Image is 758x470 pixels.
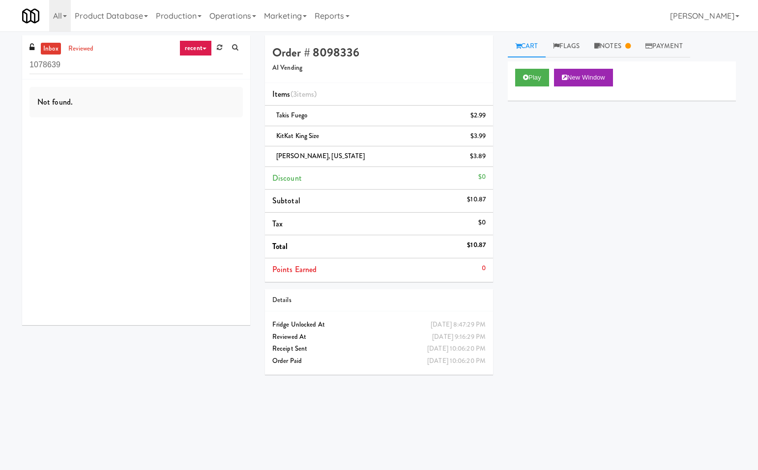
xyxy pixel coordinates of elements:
button: Play [515,69,549,86]
div: [DATE] 10:06:20 PM [427,343,486,355]
div: 0 [482,262,486,275]
a: inbox [41,43,61,55]
span: [PERSON_NAME], [US_STATE] [276,151,365,161]
div: $2.99 [470,110,486,122]
div: $10.87 [467,194,486,206]
ng-pluralize: items [297,88,315,100]
div: Fridge Unlocked At [272,319,486,331]
div: Details [272,294,486,306]
a: Flags [546,35,587,57]
span: Tax [272,218,283,229]
span: Discount [272,172,302,184]
a: Cart [508,35,546,57]
h5: AI Vending [272,64,486,72]
div: [DATE] 9:16:29 PM [432,331,486,343]
div: $0 [478,217,486,229]
span: Items [272,88,317,100]
span: Subtotal [272,195,300,206]
div: $3.89 [470,150,486,163]
a: recent [179,40,212,56]
span: KitKat King Size [276,131,320,140]
div: $3.99 [470,130,486,142]
h4: Order # 8098336 [272,46,486,59]
a: Payment [638,35,690,57]
span: Total [272,241,288,252]
div: Reviewed At [272,331,486,343]
div: $10.87 [467,239,486,251]
div: $0 [478,171,486,183]
span: Points Earned [272,264,317,275]
span: (3 ) [291,88,317,100]
button: New Window [554,69,613,86]
span: Not found. [37,96,73,108]
a: reviewed [66,43,96,55]
a: Notes [587,35,638,57]
input: Search vision orders [29,56,243,74]
img: Micromart [22,7,39,25]
div: [DATE] 10:06:20 PM [427,355,486,367]
div: Order Paid [272,355,486,367]
span: Takis Fuego [276,111,307,120]
div: [DATE] 8:47:29 PM [431,319,486,331]
div: Receipt Sent [272,343,486,355]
